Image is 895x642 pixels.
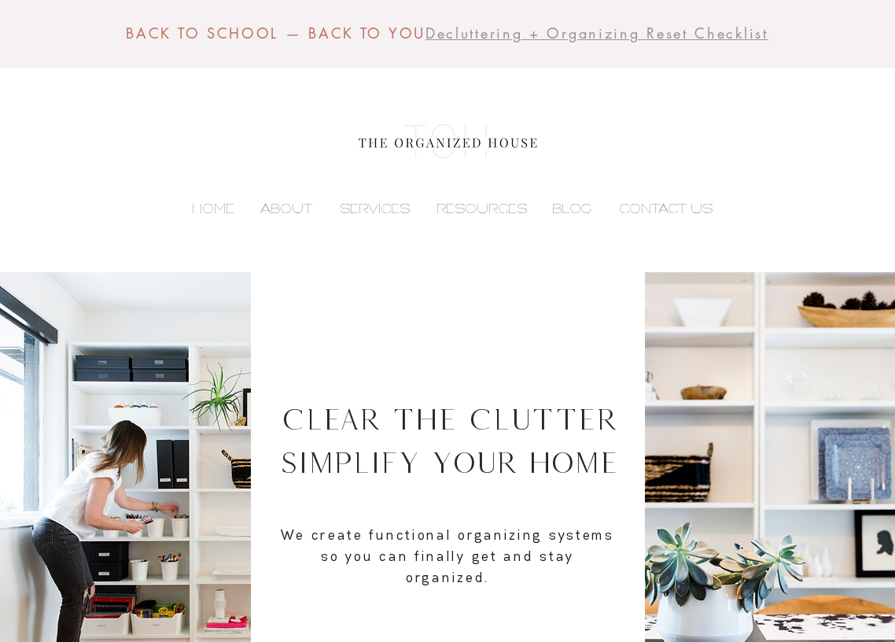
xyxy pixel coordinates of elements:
a: Decluttering + Organizing Reset Checklist [425,24,768,42]
p: SERVICES [332,197,418,220]
p: CONTACT US [611,197,720,220]
span: BACK TO SCHOOL — BACK TO YOU [126,24,425,42]
p: HOME [184,197,242,220]
a: SERVICES [320,197,418,220]
a: CONTACT US [599,197,720,220]
a: BLOG [535,197,599,220]
a: RESOURCES [418,197,535,220]
p: RESOURCES [429,197,535,220]
img: the organized house [352,110,544,173]
a: HOME [174,197,242,220]
p: ABOUT [252,197,320,220]
span: Clear The Clutter Simplify Your Home [280,402,618,480]
p: We create functional organizing systems so you can finally get and stay organized. [278,524,617,588]
nav: Site [174,197,720,220]
a: ABOUT [242,197,320,220]
p: BLOG [544,197,599,220]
